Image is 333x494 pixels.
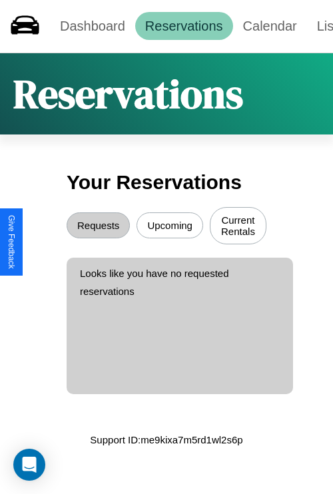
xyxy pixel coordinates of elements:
button: Current Rentals [210,207,266,244]
div: Open Intercom Messenger [13,449,45,481]
h3: Your Reservations [67,164,266,200]
a: Dashboard [50,12,135,40]
div: Give Feedback [7,215,16,269]
h1: Reservations [13,67,243,121]
p: Looks like you have no requested reservations [80,264,280,300]
button: Upcoming [137,212,203,238]
a: Reservations [135,12,233,40]
button: Requests [67,212,130,238]
p: Support ID: me9kixa7m5rd1wl2s6p [90,431,242,449]
a: Calendar [233,12,307,40]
